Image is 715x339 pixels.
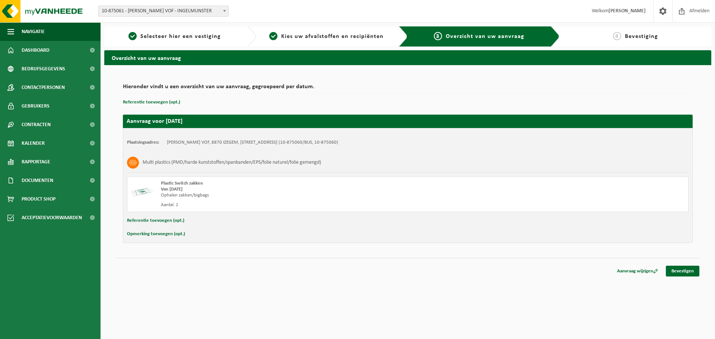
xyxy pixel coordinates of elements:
a: Bevestigen [666,266,699,276]
span: 10-875061 - CHRISTOF DEGROOTE VOF - INGELMUNSTER [99,6,228,16]
span: Bevestiging [625,33,658,39]
a: Aanvraag wijzigen [611,266,664,276]
h2: Hieronder vindt u een overzicht van uw aanvraag, gegroepeerd per datum. [123,84,693,94]
h3: Multi plastics (PMD/harde kunststoffen/spanbanden/EPS/folie naturel/folie gemengd) [143,157,321,169]
span: Product Shop [22,190,55,208]
strong: [PERSON_NAME] [608,8,646,14]
td: [PERSON_NAME] VOF, 8870 IZEGEM, [STREET_ADDRESS] (10-875060/BUS, 10-875060) [167,140,338,145]
h2: Overzicht van uw aanvraag [104,50,711,65]
strong: Aanvraag voor [DATE] [127,118,182,124]
div: Ophalen zakken/bigbags [161,192,438,198]
span: Plastic Switch zakken [161,181,203,186]
span: Navigatie [22,22,45,41]
span: 3 [434,32,442,40]
span: 1 [128,32,137,40]
strong: Plaatsingsadres: [127,140,159,145]
span: Bedrijfsgegevens [22,60,65,78]
span: 4 [613,32,621,40]
button: Referentie toevoegen (opt.) [127,216,184,226]
span: Documenten [22,171,53,190]
a: 1Selecteer hier een vestiging [108,32,241,41]
span: Contactpersonen [22,78,65,97]
img: LP-SK-00500-LPE-16.png [131,180,153,203]
span: Contracten [22,115,51,134]
span: Gebruikers [22,97,50,115]
button: Referentie toevoegen (opt.) [123,97,180,107]
span: Kies uw afvalstoffen en recipiënten [281,33,384,39]
a: 2Kies uw afvalstoffen en recipiënten [260,32,393,41]
span: Selecteer hier een vestiging [140,33,221,39]
span: Rapportage [22,153,50,171]
span: 2 [269,32,277,40]
span: Acceptatievoorwaarden [22,208,82,227]
span: Overzicht van uw aanvraag [446,33,524,39]
strong: Van [DATE] [161,187,182,192]
span: Dashboard [22,41,50,60]
div: Aantal: 1 [161,202,438,208]
span: 10-875061 - CHRISTOF DEGROOTE VOF - INGELMUNSTER [98,6,229,17]
button: Opmerking toevoegen (opt.) [127,229,185,239]
span: Kalender [22,134,45,153]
